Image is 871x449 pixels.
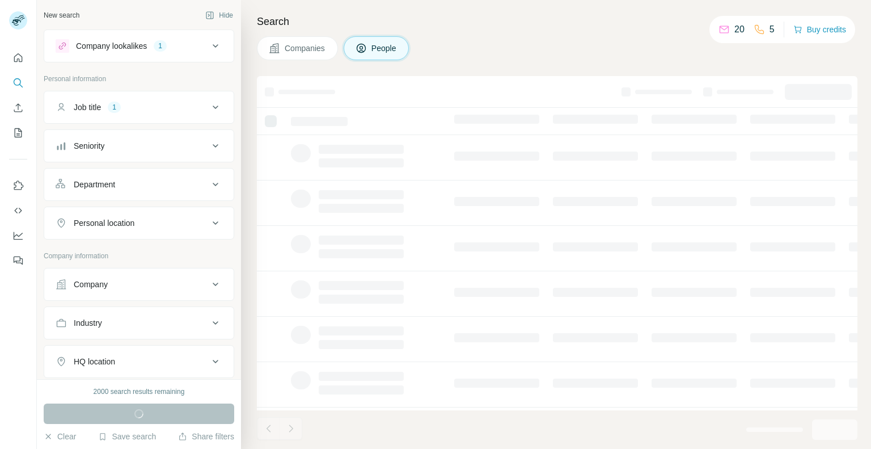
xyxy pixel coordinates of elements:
[76,40,147,52] div: Company lookalikes
[9,123,27,143] button: My lists
[74,317,102,329] div: Industry
[9,250,27,271] button: Feedback
[44,209,234,237] button: Personal location
[44,271,234,298] button: Company
[44,171,234,198] button: Department
[371,43,398,54] span: People
[74,279,108,290] div: Company
[44,94,234,121] button: Job title1
[44,74,234,84] p: Personal information
[44,309,234,337] button: Industry
[74,217,134,229] div: Personal location
[94,387,185,397] div: 2000 search results remaining
[197,7,241,24] button: Hide
[44,132,234,160] button: Seniority
[44,32,234,60] button: Company lookalikes1
[9,73,27,93] button: Search
[44,251,234,261] p: Company information
[9,48,27,68] button: Quick start
[98,431,156,442] button: Save search
[769,23,775,36] p: 5
[9,200,27,221] button: Use Surfe API
[178,431,234,442] button: Share filters
[44,348,234,375] button: HQ location
[734,23,745,36] p: 20
[154,41,167,51] div: 1
[285,43,326,54] span: Companies
[793,22,846,37] button: Buy credits
[9,98,27,118] button: Enrich CSV
[9,225,27,246] button: Dashboard
[74,102,101,113] div: Job title
[257,14,857,30] h4: Search
[44,10,79,20] div: New search
[74,356,115,367] div: HQ location
[74,179,115,190] div: Department
[9,175,27,196] button: Use Surfe on LinkedIn
[44,431,76,442] button: Clear
[108,102,121,112] div: 1
[74,140,104,152] div: Seniority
